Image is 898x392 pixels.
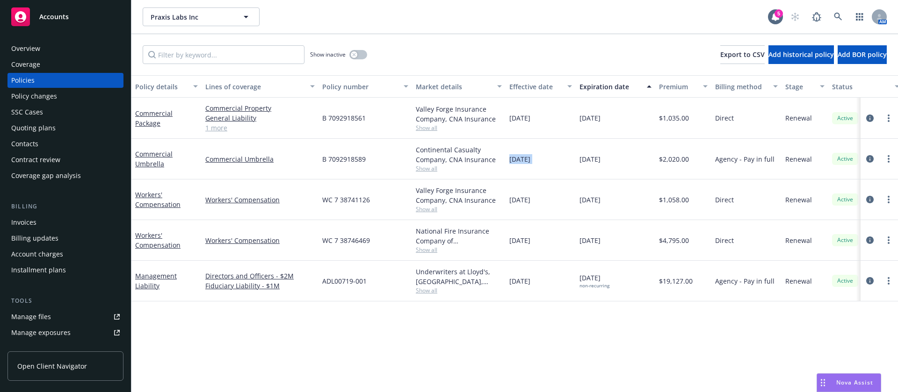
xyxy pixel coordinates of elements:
[836,195,855,204] span: Active
[782,75,828,98] button: Stage
[864,113,876,124] a: circleInformation
[39,13,69,21] span: Accounts
[11,121,56,135] div: Quoting plans
[7,73,123,88] a: Policies
[883,153,894,164] a: more
[579,195,601,205] span: [DATE]
[205,235,315,245] a: Workers' Compensation
[135,231,181,249] a: Workers' Compensation
[205,271,315,281] a: Directors and Officers - $2M
[807,7,826,26] a: Report a Bug
[786,7,804,26] a: Start snowing
[11,325,71,340] div: Manage exposures
[509,195,530,205] span: [DATE]
[7,341,123,356] a: Manage certificates
[11,57,40,72] div: Coverage
[576,75,655,98] button: Expiration date
[11,215,36,230] div: Invoices
[11,89,57,104] div: Policy changes
[659,195,689,205] span: $1,058.00
[836,378,873,386] span: Nova Assist
[17,361,87,371] span: Open Client Navigator
[768,50,834,59] span: Add historical policy
[883,235,894,246] a: more
[7,215,123,230] a: Invoices
[7,89,123,104] a: Policy changes
[864,235,876,246] a: circleInformation
[135,150,173,168] a: Commercial Umbrella
[205,103,315,113] a: Commercial Property
[143,7,260,26] button: Praxis Labs Inc
[785,276,812,286] span: Renewal
[416,267,502,286] div: Underwriters at Lloyd's, [GEOGRAPHIC_DATA], [PERSON_NAME] of [GEOGRAPHIC_DATA], AllDigital Specia...
[416,205,502,213] span: Show all
[416,185,502,205] div: Valley Forge Insurance Company, CNA Insurance
[7,247,123,262] a: Account charges
[579,273,609,289] span: [DATE]
[883,194,894,205] a: more
[785,82,814,92] div: Stage
[715,113,734,123] span: Direct
[659,235,689,245] span: $4,795.00
[205,281,315,291] a: Fiduciary Liability - $1M
[7,121,123,135] a: Quoting plans
[659,113,689,123] span: $1,035.00
[416,104,502,124] div: Valley Forge Insurance Company, CNA Insurance
[7,168,123,183] a: Coverage gap analysis
[416,145,502,164] div: Continental Casualty Company, CNA Insurance
[817,374,829,392] div: Drag to move
[509,154,530,164] span: [DATE]
[883,275,894,286] a: more
[7,4,123,30] a: Accounts
[768,45,834,64] button: Add historical policy
[310,50,346,58] span: Show inactive
[7,325,123,340] a: Manage exposures
[11,105,43,120] div: SSC Cases
[205,82,304,92] div: Lines of coverage
[11,263,66,278] div: Installment plans
[579,154,601,164] span: [DATE]
[7,152,123,167] a: Contract review
[509,82,562,92] div: Effective date
[7,263,123,278] a: Installment plans
[864,194,876,205] a: circleInformation
[11,41,40,56] div: Overview
[135,109,173,128] a: Commercial Package
[864,153,876,164] a: circleInformation
[322,195,370,205] span: WC 7 38741126
[720,45,765,64] button: Export to CSV
[817,373,881,392] button: Nova Assist
[11,231,58,246] div: Billing updates
[850,7,869,26] a: Switch app
[715,154,775,164] span: Agency - Pay in full
[416,226,502,246] div: National Fire Insurance Company of [GEOGRAPHIC_DATA], CNA Insurance
[711,75,782,98] button: Billing method
[7,57,123,72] a: Coverage
[151,12,232,22] span: Praxis Labs Inc
[202,75,319,98] button: Lines of coverage
[205,123,315,133] a: 1 more
[322,154,366,164] span: B 7092918589
[506,75,576,98] button: Effective date
[715,195,734,205] span: Direct
[205,195,315,205] a: Workers' Compensation
[205,154,315,164] a: Commercial Umbrella
[579,235,601,245] span: [DATE]
[11,168,81,183] div: Coverage gap analysis
[509,276,530,286] span: [DATE]
[785,195,812,205] span: Renewal
[7,309,123,324] a: Manage files
[7,136,123,151] a: Contacts
[416,124,502,132] span: Show all
[659,154,689,164] span: $2,020.00
[659,276,693,286] span: $19,127.00
[832,82,889,92] div: Status
[715,276,775,286] span: Agency - Pay in full
[715,235,734,245] span: Direct
[416,246,502,254] span: Show all
[7,231,123,246] a: Billing updates
[883,113,894,124] a: more
[322,276,367,286] span: ADL00719-001
[11,309,51,324] div: Manage files
[864,275,876,286] a: circleInformation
